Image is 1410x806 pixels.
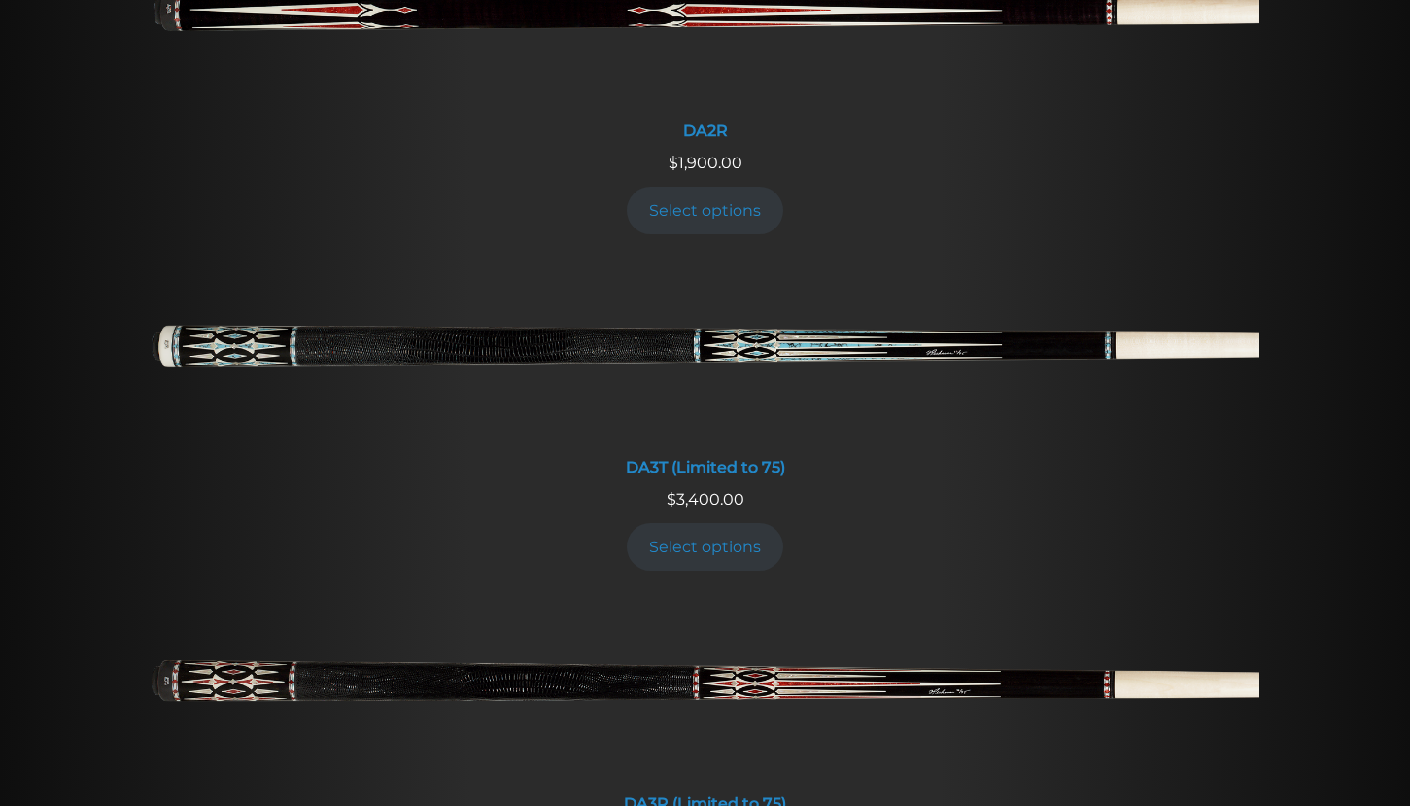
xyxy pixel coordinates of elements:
[667,490,744,508] span: 3,400.00
[152,122,1259,140] div: DA2R
[669,154,678,172] span: $
[667,490,676,508] span: $
[152,262,1259,446] img: DA3T (Limited to 75)
[627,523,784,571] a: Add to cart: “DA3T (Limited to 75)”
[669,154,742,172] span: 1,900.00
[627,187,784,234] a: Add to cart: “DA2R”
[152,598,1259,783] img: DA3R (Limited to 75)
[152,262,1259,488] a: DA3T (Limited to 75) DA3T (Limited to 75)
[152,458,1259,476] div: DA3T (Limited to 75)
